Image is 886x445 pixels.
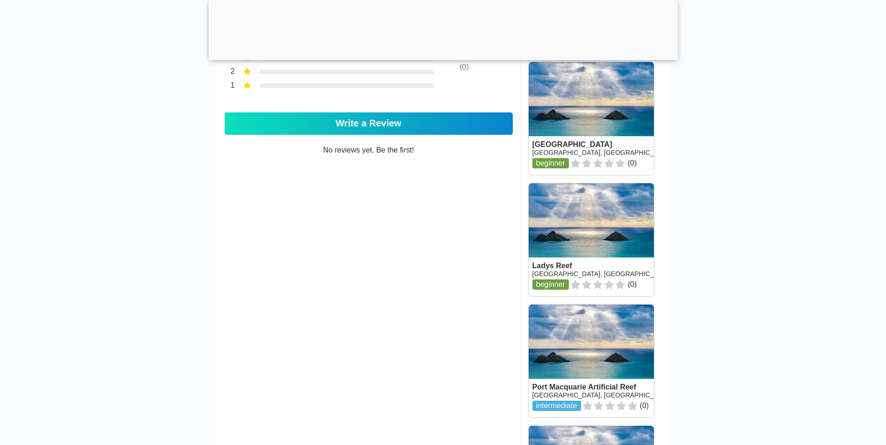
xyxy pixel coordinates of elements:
[225,112,513,135] a: Write a Review
[225,80,235,92] div: 1
[532,149,744,156] a: [GEOGRAPHIC_DATA], [GEOGRAPHIC_DATA], [GEOGRAPHIC_DATA]
[225,146,513,201] div: No reviews yet. Be the first!
[429,63,499,71] div: ( 0 )
[532,270,744,278] a: [GEOGRAPHIC_DATA], [GEOGRAPHIC_DATA], [GEOGRAPHIC_DATA]
[225,66,235,78] div: 2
